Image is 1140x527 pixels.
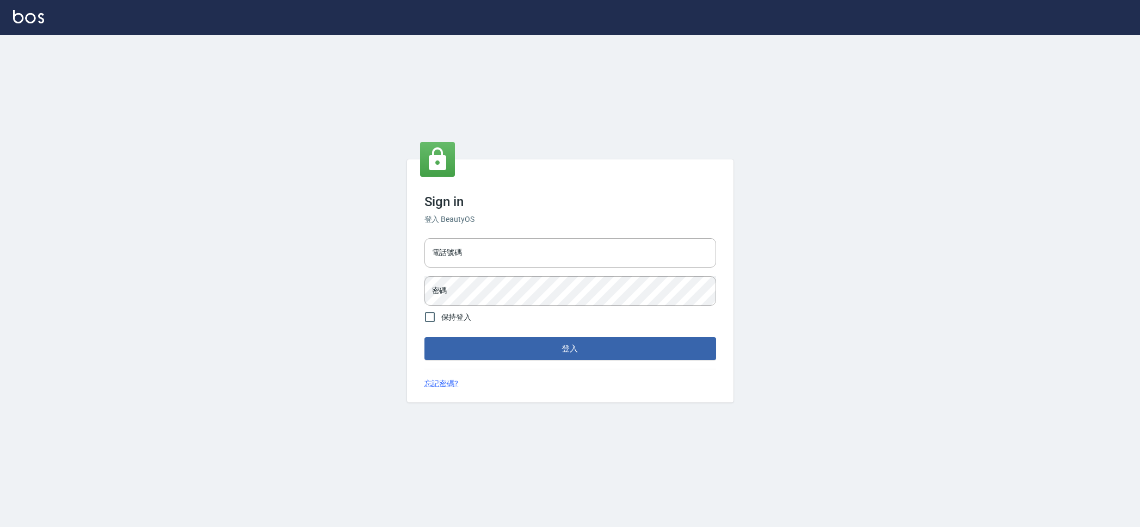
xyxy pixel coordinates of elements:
[424,214,716,225] h6: 登入 BeautyOS
[424,337,716,360] button: 登入
[424,378,459,389] a: 忘記密碼?
[13,10,44,23] img: Logo
[441,312,472,323] span: 保持登入
[424,194,716,209] h3: Sign in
